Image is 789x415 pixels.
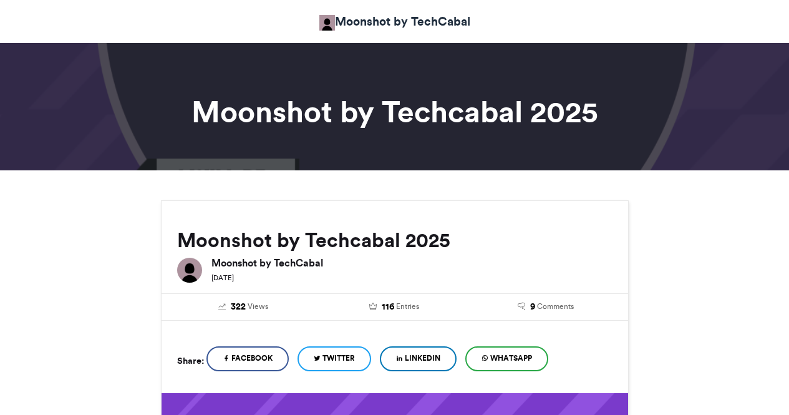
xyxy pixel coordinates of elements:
a: Moonshot by TechCabal [319,12,470,31]
h2: Moonshot by Techcabal 2025 [177,229,612,251]
a: 9 Comments [480,300,612,314]
span: Comments [537,301,574,312]
a: LinkedIn [380,346,457,371]
span: 116 [382,300,394,314]
span: Twitter [322,353,355,364]
span: LinkedIn [405,353,440,364]
a: 322 Views [177,300,310,314]
small: [DATE] [211,273,234,282]
a: 116 Entries [328,300,461,314]
span: Entries [396,301,419,312]
span: Facebook [231,353,273,364]
span: Views [248,301,268,312]
img: Moonshot by TechCabal [177,258,202,283]
span: 322 [231,300,246,314]
img: Moonshot by TechCabal [319,15,335,31]
h6: Moonshot by TechCabal [211,258,612,268]
a: WhatsApp [465,346,548,371]
h1: Moonshot by Techcabal 2025 [49,97,741,127]
span: WhatsApp [490,353,532,364]
span: 9 [530,300,535,314]
a: Facebook [206,346,289,371]
h5: Share: [177,353,204,369]
a: Twitter [298,346,371,371]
